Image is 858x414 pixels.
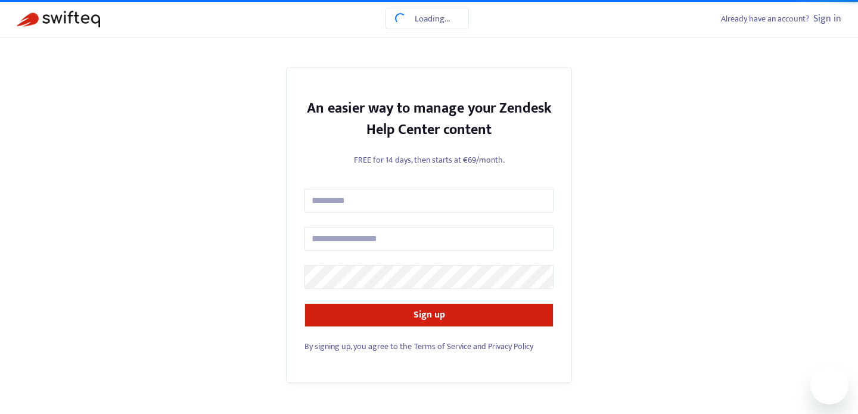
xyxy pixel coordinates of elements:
img: Swifteq [17,11,100,27]
a: Sign in [813,11,841,27]
strong: Sign up [414,307,445,323]
a: Terms of Service [414,340,471,353]
a: Privacy Policy [488,340,533,353]
button: Sign up [304,303,554,327]
strong: An easier way to manage your Zendesk Help Center content [307,97,552,142]
span: By signing up, you agree to the [304,340,412,353]
iframe: Button to launch messaging window [810,366,848,404]
div: and [304,340,554,353]
span: Already have an account? [721,12,809,26]
p: FREE for 14 days, then starts at €69/month. [304,154,554,166]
